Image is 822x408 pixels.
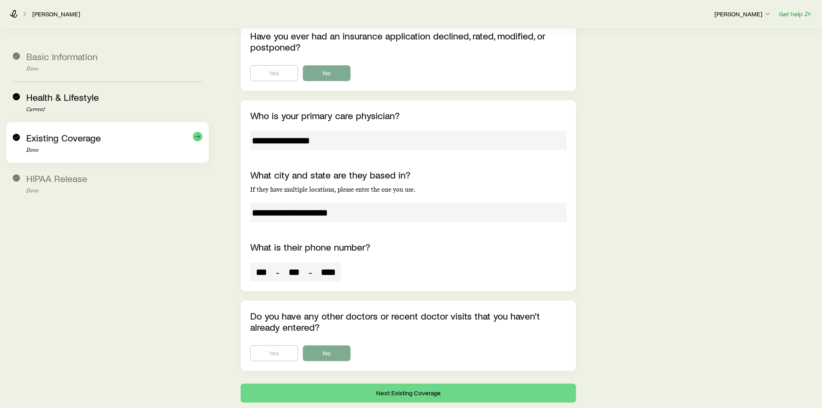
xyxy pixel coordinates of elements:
[250,169,410,180] label: What city and state are they based in?
[714,10,772,19] button: [PERSON_NAME]
[26,188,202,194] p: Done
[308,267,312,278] span: -
[250,241,370,253] label: What is their phone number?
[250,310,567,333] p: Do you have any other doctors or recent doctor visits that you haven’t already entered?
[26,106,202,113] p: Current
[26,132,101,143] span: Existing Coverage
[250,110,400,121] label: Who is your primary care physician?
[26,91,99,103] span: Health & Lifestyle
[250,345,298,361] button: Yes
[276,267,280,278] span: -
[26,51,98,62] span: Basic Information
[26,66,202,72] p: Done
[250,186,567,194] p: If they have multiple locations, please enter the one you use.
[714,10,772,18] p: [PERSON_NAME]
[26,147,202,153] p: Done
[250,30,567,53] p: Have you ever had an insurance application declined, rated, modified, or postponed?
[26,173,87,184] span: HIPAA Release
[241,384,577,403] button: Next: Existing Coverage
[32,10,80,18] a: [PERSON_NAME]
[303,65,351,81] button: No
[779,10,812,19] button: Get help
[303,345,351,361] button: No
[250,65,298,81] button: Yes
